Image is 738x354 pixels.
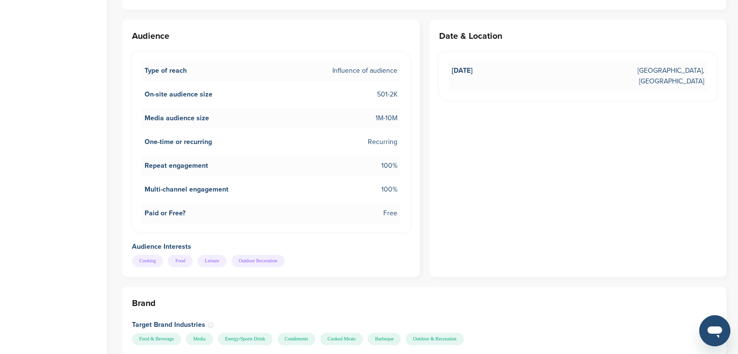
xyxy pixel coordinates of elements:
[377,89,397,100] span: 501-2K
[168,255,193,267] div: Food
[145,89,213,100] span: On-site audience size
[145,184,229,195] span: Multi-channel engagement
[278,333,315,345] div: Condiments
[218,333,273,345] div: Energy/Sports Drink
[186,333,213,345] div: Media
[132,241,410,252] h4: Audience Interests
[452,65,473,87] span: [DATE]
[376,113,397,124] span: 1M-10M
[383,208,397,219] span: Free
[132,296,717,310] h3: Brand
[368,137,397,147] span: Recurring
[368,333,401,345] div: Barbeque
[132,333,181,345] div: Food & Beverage
[132,29,410,43] h3: Audience
[145,113,209,124] span: Media audience size
[145,208,185,219] span: Paid or Free?
[590,65,704,87] span: [GEOGRAPHIC_DATA], [GEOGRAPHIC_DATA]
[699,315,730,346] iframe: Button to launch messaging window
[381,161,397,171] span: 100%
[132,255,163,267] div: Cooking
[332,65,397,76] span: Influence of audience
[231,255,284,267] div: Outdoor Recreation
[132,320,717,330] h4: Target Brand Industries
[381,184,397,195] span: 100%
[197,255,227,267] div: Leisure
[320,333,363,345] div: Cooked Meats
[406,333,463,345] div: Outdoor & Recreation
[439,29,717,43] h3: Date & Location
[145,65,187,76] span: Type of reach
[145,161,208,171] span: Repeat engagement
[145,137,212,147] span: One-time or recurring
